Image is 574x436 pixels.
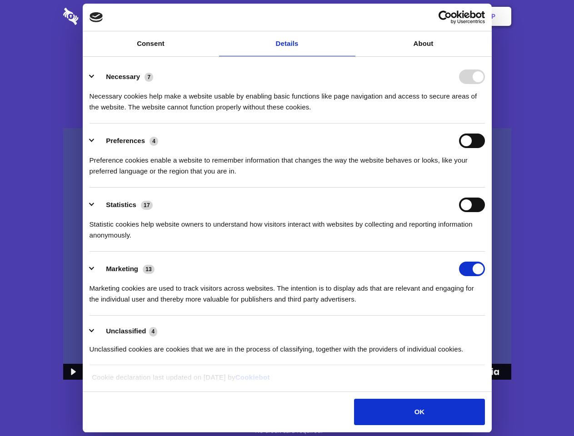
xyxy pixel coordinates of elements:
iframe: Drift Widget Chat Controller [529,391,563,425]
span: 13 [143,265,155,274]
button: Preferences (4) [90,134,164,148]
button: Necessary (7) [90,69,159,84]
div: Marketing cookies are used to track visitors across websites. The intention is to display ads tha... [90,276,485,305]
div: Preference cookies enable a website to remember information that changes the way the website beha... [90,148,485,177]
span: 7 [145,73,153,82]
span: 4 [150,137,158,146]
img: logo [90,12,103,22]
h1: Eliminate Slack Data Loss. [63,41,511,74]
img: logo-wordmark-white-trans-d4663122ce5f474addd5e946df7df03e33cb6a1c49d2221995e7729f52c070b2.svg [63,8,141,25]
div: Statistic cookies help website owners to understand how visitors interact with websites by collec... [90,212,485,241]
span: 4 [149,327,158,336]
div: Unclassified cookies are cookies that we are in the process of classifying, together with the pro... [90,337,485,355]
h4: Auto-redaction of sensitive data, encrypted data sharing and self-destructing private chats. Shar... [63,83,511,113]
label: Necessary [106,73,140,80]
span: 17 [141,201,153,210]
button: Statistics (17) [90,198,159,212]
label: Statistics [106,201,136,208]
label: Preferences [106,137,145,144]
button: Unclassified (4) [90,326,163,337]
a: About [355,31,492,56]
a: Cookiebot [235,373,270,381]
div: Cookie declaration last updated on [DATE] by [85,372,489,390]
button: OK [354,399,484,425]
a: Consent [83,31,219,56]
a: Login [412,2,452,30]
a: Details [219,31,355,56]
label: Marketing [106,265,138,272]
div: Necessary cookies help make a website usable by enabling basic functions like page navigation and... [90,84,485,113]
button: Marketing (13) [90,262,160,276]
img: Sharesecret [63,128,511,380]
a: Pricing [267,2,306,30]
a: Usercentrics Cookiebot - opens in a new window [405,10,485,24]
a: Contact [369,2,410,30]
button: Play Video [63,364,82,380]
